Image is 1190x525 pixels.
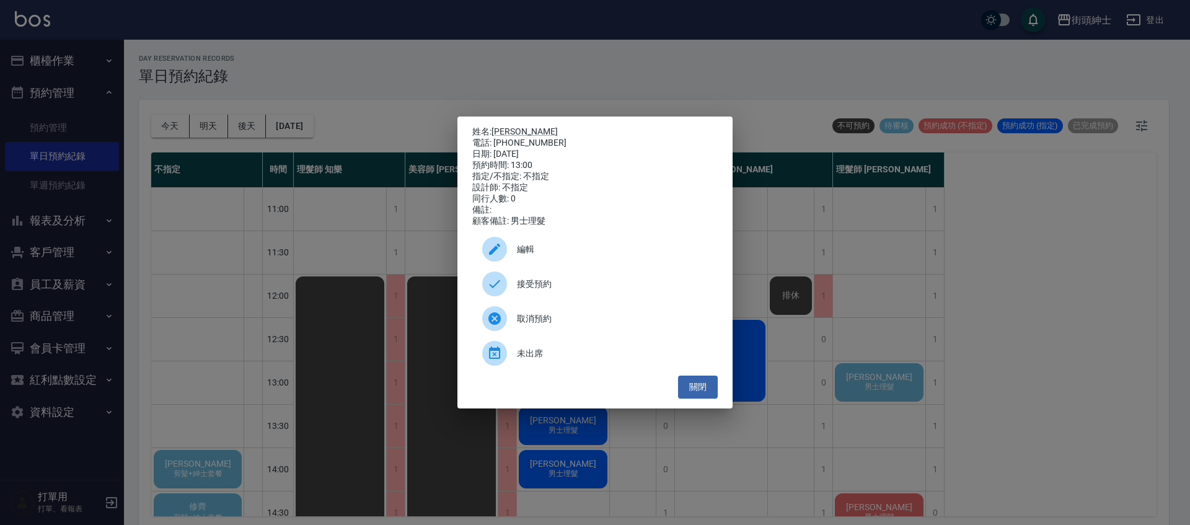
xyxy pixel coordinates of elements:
[472,205,718,216] div: 備註:
[517,347,708,360] span: 未出席
[472,267,718,301] div: 接受預約
[678,376,718,399] button: 關閉
[517,243,708,256] span: 編輯
[517,278,708,291] span: 接受預約
[517,312,708,325] span: 取消預約
[472,301,718,336] div: 取消預約
[472,336,718,371] div: 未出席
[472,138,718,149] div: 電話: [PHONE_NUMBER]
[472,232,718,267] div: 編輯
[472,149,718,160] div: 日期: [DATE]
[472,126,718,138] p: 姓名:
[472,182,718,193] div: 設計師: 不指定
[491,126,558,136] a: [PERSON_NAME]
[472,216,718,227] div: 顧客備註: 男士理髮
[472,193,718,205] div: 同行人數: 0
[472,171,718,182] div: 指定/不指定: 不指定
[472,160,718,171] div: 預約時間: 13:00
